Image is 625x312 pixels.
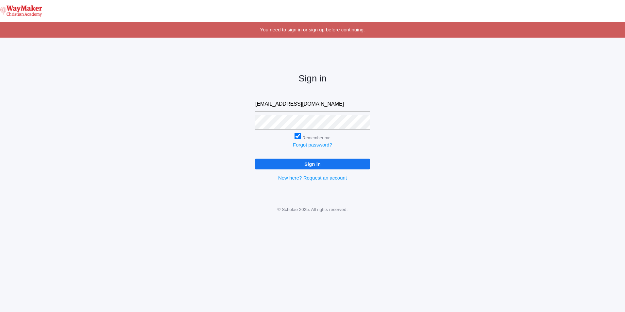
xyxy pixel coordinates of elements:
[255,97,370,112] input: Email address
[302,135,330,140] label: Remember me
[278,175,347,181] a: New here? Request an account
[255,74,370,84] h2: Sign in
[255,159,370,169] input: Sign in
[293,142,332,147] a: Forgot password?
